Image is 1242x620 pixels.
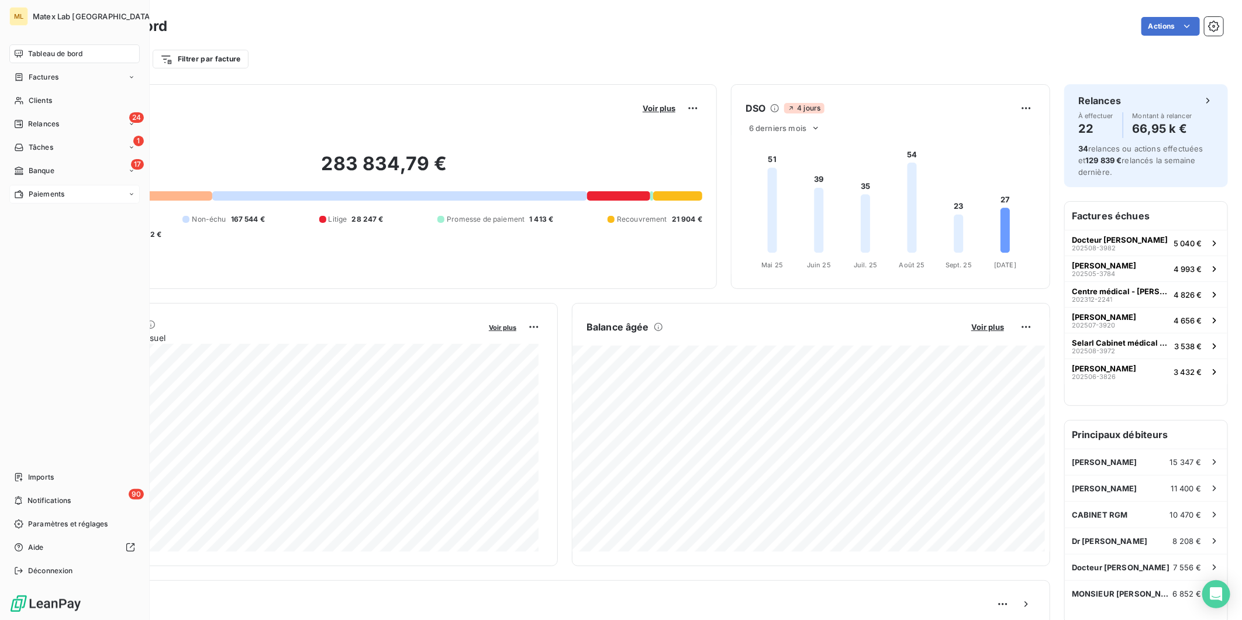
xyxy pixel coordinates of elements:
h6: Balance âgée [586,320,649,334]
span: Aide [28,542,44,553]
span: 15 347 € [1170,457,1202,467]
button: Voir plus [639,103,679,113]
span: 10 470 € [1170,510,1202,519]
span: 1 [133,136,144,146]
span: Factures [29,72,58,82]
span: 3 538 € [1174,342,1202,351]
span: Relances [28,119,59,129]
span: Paiements [29,189,64,199]
button: Selarl Cabinet médical [PERSON_NAME]202508-39723 538 € [1065,333,1227,359]
a: Aide [9,538,140,557]
span: Déconnexion [28,566,73,576]
span: -2 € [147,229,162,240]
tspan: Juil. 25 [854,261,877,269]
span: Recouvrement [617,214,667,225]
button: Docteur [PERSON_NAME]202508-39825 040 € [1065,230,1227,256]
span: Non-échu [192,214,226,225]
span: 4 656 € [1174,316,1202,325]
span: Voir plus [643,104,675,113]
button: Centre médical - [PERSON_NAME]202312-22414 826 € [1065,281,1227,307]
span: 202312-2241 [1072,296,1112,303]
button: [PERSON_NAME]202505-37844 993 € [1065,256,1227,281]
span: À effectuer [1078,112,1113,119]
span: 202508-3982 [1072,244,1116,252]
span: Imports [28,472,54,483]
h6: Relances [1078,94,1121,108]
tspan: Mai 25 [761,261,783,269]
h6: Principaux débiteurs [1065,421,1227,449]
tspan: Juin 25 [807,261,831,269]
h6: Factures échues [1065,202,1227,230]
span: 34 [1078,144,1088,153]
span: Voir plus [971,322,1004,332]
span: 4 jours [784,103,824,113]
span: 8 208 € [1172,536,1202,546]
span: 202505-3784 [1072,270,1115,277]
span: MONSIEUR [PERSON_NAME] [1072,589,1172,598]
span: Docteur [PERSON_NAME] [1072,563,1169,572]
span: 17 [131,159,144,170]
span: 4 826 € [1174,290,1202,299]
span: 7 556 € [1173,563,1202,572]
span: Montant à relancer [1133,112,1192,119]
span: 90 [129,489,144,500]
button: Voir plus [485,322,520,332]
button: Filtrer par facture [153,50,249,68]
tspan: Août 25 [899,261,925,269]
button: [PERSON_NAME]202507-39204 656 € [1065,307,1227,333]
h4: 22 [1078,119,1113,138]
span: relances ou actions effectuées et relancés la semaine dernière. [1078,144,1203,177]
span: [PERSON_NAME] [1072,457,1137,467]
span: 6 derniers mois [749,123,806,133]
span: Selarl Cabinet médical [PERSON_NAME] [1072,338,1169,347]
span: Tableau de bord [28,49,82,59]
img: Logo LeanPay [9,594,82,613]
span: 6 852 € [1172,589,1202,598]
span: Tâches [29,142,53,153]
span: Banque [29,166,54,176]
span: 4 993 € [1174,264,1202,274]
span: Voir plus [489,323,516,332]
div: Open Intercom Messenger [1202,580,1230,608]
span: Matex Lab [GEOGRAPHIC_DATA] [33,12,153,21]
tspan: Sept. 25 [946,261,972,269]
span: 3 432 € [1174,367,1202,377]
span: Promesse de paiement [447,214,525,225]
span: 5 040 € [1174,239,1202,248]
span: Centre médical - [PERSON_NAME] [1072,287,1169,296]
span: [PERSON_NAME] [1072,484,1137,493]
span: Chiffre d'affaires mensuel [66,332,481,344]
h2: 283 834,79 € [66,152,702,187]
span: Litige [329,214,347,225]
div: ML [9,7,28,26]
span: Docteur [PERSON_NAME] [1072,235,1168,244]
button: Actions [1141,17,1200,36]
span: CABINET RGM [1072,510,1128,519]
span: Clients [29,95,52,106]
button: [PERSON_NAME]202506-38263 432 € [1065,359,1227,384]
tspan: [DATE] [994,261,1016,269]
span: 167 544 € [231,214,265,225]
button: Voir plus [968,322,1008,332]
h6: DSO [746,101,765,115]
span: Paramètres et réglages [28,519,108,529]
span: 1 413 € [529,214,553,225]
span: 24 [129,112,144,123]
span: 202508-3972 [1072,347,1115,354]
span: 129 839 € [1085,156,1122,165]
span: 11 400 € [1171,484,1202,493]
h4: 66,95 k € [1133,119,1192,138]
span: [PERSON_NAME] [1072,312,1136,322]
span: Dr [PERSON_NAME] [1072,536,1147,546]
span: [PERSON_NAME] [1072,261,1136,270]
span: 21 904 € [672,214,702,225]
span: 28 247 € [352,214,384,225]
span: Notifications [27,495,71,506]
span: 202507-3920 [1072,322,1115,329]
span: 202506-3826 [1072,373,1116,380]
span: [PERSON_NAME] [1072,364,1136,373]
